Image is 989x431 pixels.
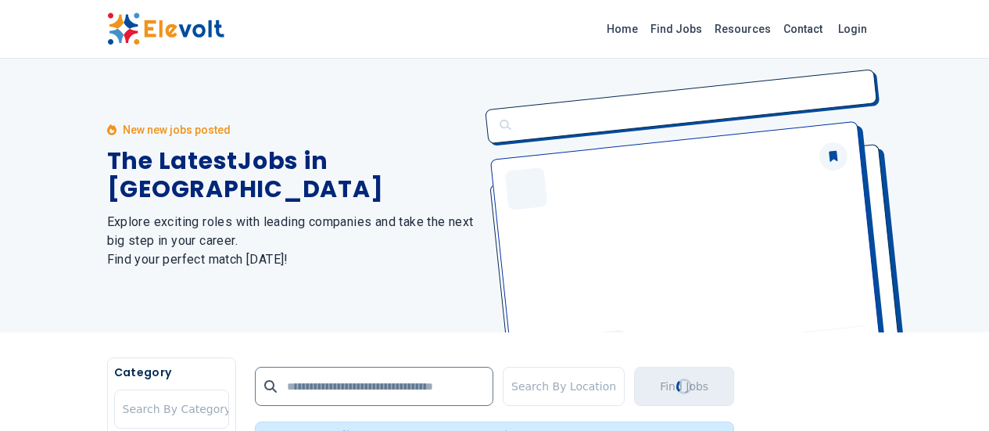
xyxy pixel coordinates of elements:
[107,147,476,203] h1: The Latest Jobs in [GEOGRAPHIC_DATA]
[777,16,829,41] a: Contact
[107,213,476,269] h2: Explore exciting roles with leading companies and take the next big step in your career. Find you...
[634,367,734,406] button: Find JobsLoading...
[829,13,876,45] a: Login
[708,16,777,41] a: Resources
[644,16,708,41] a: Find Jobs
[123,122,231,138] p: New new jobs posted
[673,375,695,397] div: Loading...
[114,365,229,380] h5: Category
[600,16,644,41] a: Home
[107,13,224,45] img: Elevolt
